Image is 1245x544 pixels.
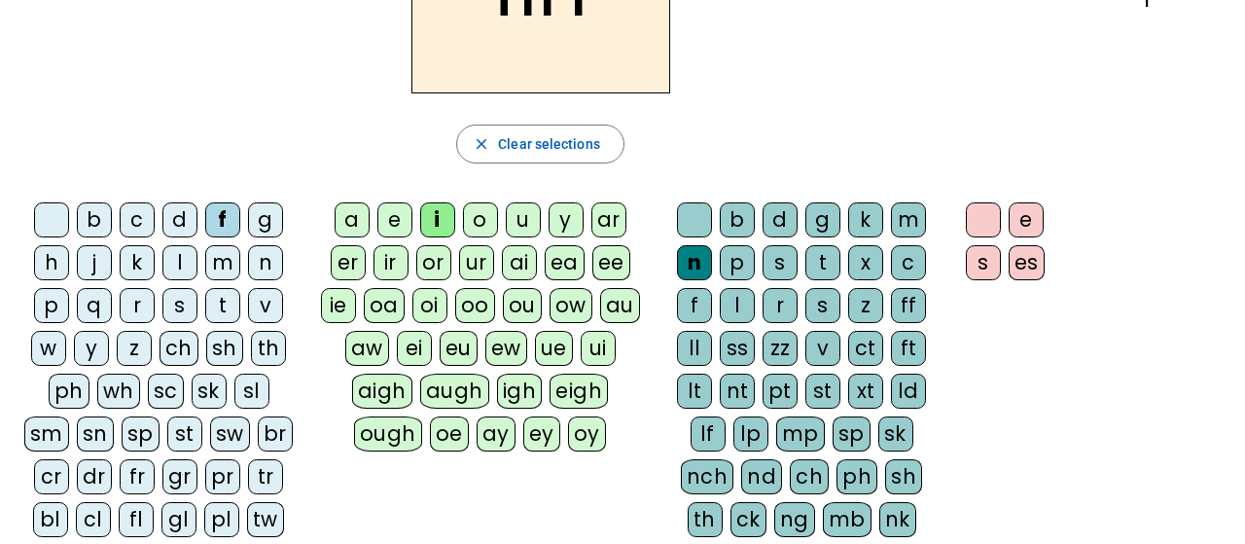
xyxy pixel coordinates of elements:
[120,245,155,280] div: k
[776,417,825,452] div: mp
[31,331,66,366] div: w
[248,459,283,494] div: tr
[848,288,883,323] div: z
[74,331,109,366] div: y
[568,417,606,452] div: oy
[377,202,412,237] div: e
[205,202,240,237] div: f
[205,245,240,280] div: m
[205,459,240,494] div: pr
[456,125,624,163] button: Clear selections
[891,202,926,237] div: m
[440,331,478,366] div: eu
[77,459,112,494] div: dr
[477,417,516,452] div: ay
[416,245,451,280] div: or
[258,417,293,452] div: br
[550,374,608,409] div: eigh
[733,417,768,452] div: lp
[167,417,202,452] div: st
[498,132,600,156] span: Clear selections
[34,245,69,280] div: h
[251,331,286,366] div: th
[591,202,626,237] div: ar
[335,202,370,237] div: a
[545,245,585,280] div: ea
[688,502,723,537] div: th
[463,202,498,237] div: o
[248,245,283,280] div: n
[119,502,154,537] div: fl
[677,374,712,409] div: lt
[535,331,573,366] div: ue
[891,374,926,409] div: ld
[600,288,640,323] div: au
[459,245,494,280] div: ur
[848,374,883,409] div: xt
[878,417,913,452] div: sk
[397,331,432,366] div: ei
[412,288,447,323] div: oi
[891,331,926,366] div: ft
[455,288,495,323] div: oo
[120,459,155,494] div: fr
[763,331,798,366] div: zz
[331,245,366,280] div: er
[24,417,69,452] div: sm
[77,417,114,452] div: sn
[549,202,584,237] div: y
[720,331,755,366] div: ss
[206,331,243,366] div: sh
[248,202,283,237] div: g
[879,502,916,537] div: nk
[720,288,755,323] div: l
[321,288,356,323] div: ie
[420,374,489,409] div: augh
[373,245,409,280] div: ir
[122,417,160,452] div: sp
[790,459,829,494] div: ch
[33,502,68,537] div: bl
[161,502,196,537] div: gl
[523,417,560,452] div: ey
[76,502,111,537] div: cl
[720,374,755,409] div: nt
[681,459,734,494] div: nch
[473,135,490,153] mat-icon: close
[364,288,405,323] div: oa
[502,245,537,280] div: ai
[120,288,155,323] div: r
[1009,202,1044,237] div: e
[848,331,883,366] div: ct
[1009,245,1045,280] div: es
[885,459,922,494] div: sh
[848,245,883,280] div: x
[117,331,152,366] div: z
[49,374,89,409] div: ph
[205,288,240,323] div: t
[581,331,616,366] div: ui
[836,459,877,494] div: ph
[550,288,592,323] div: ow
[162,288,197,323] div: s
[677,288,712,323] div: f
[97,374,140,409] div: wh
[805,245,840,280] div: t
[966,245,1001,280] div: s
[430,417,469,452] div: oe
[763,288,798,323] div: r
[162,202,197,237] div: d
[248,288,283,323] div: v
[823,502,871,537] div: mb
[805,202,840,237] div: g
[891,288,926,323] div: ff
[192,374,227,409] div: sk
[160,331,198,366] div: ch
[210,417,250,452] div: sw
[763,245,798,280] div: s
[234,374,269,409] div: sl
[805,331,840,366] div: v
[77,288,112,323] div: q
[162,459,197,494] div: gr
[497,374,543,409] div: igh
